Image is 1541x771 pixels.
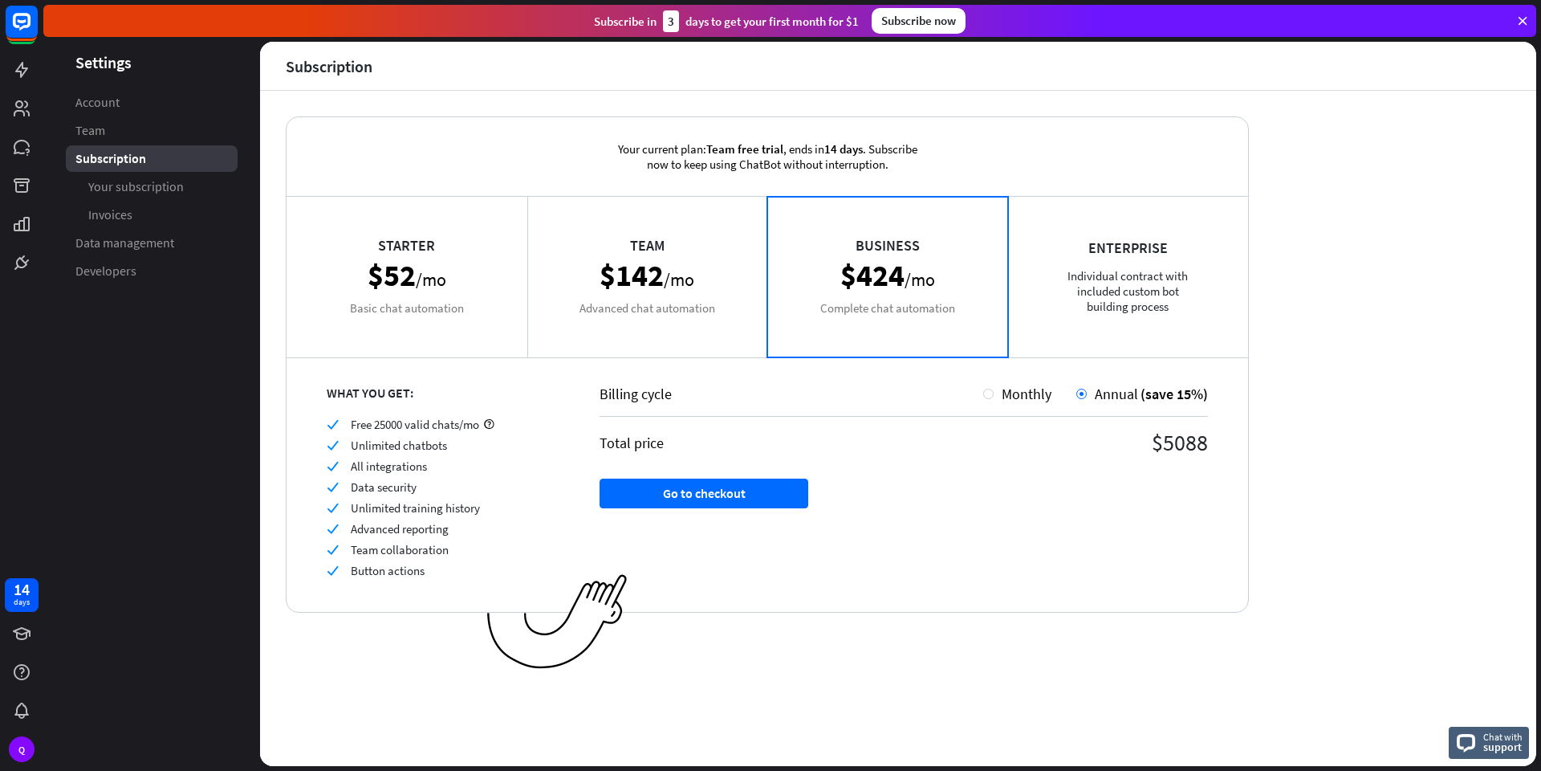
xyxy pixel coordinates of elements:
[1095,385,1138,403] span: Annual
[351,438,447,453] span: Unlimited chatbots
[9,736,35,762] div: Q
[88,206,132,223] span: Invoices
[66,117,238,144] a: Team
[600,385,983,403] div: Billing cycle
[706,141,783,157] span: Team free trial
[594,10,859,32] div: Subscribe in days to get your first month for $1
[327,481,339,493] i: check
[1483,729,1523,744] span: Chat with
[75,235,174,251] span: Data management
[600,479,808,508] button: Go to checkout
[286,57,372,75] div: Subscription
[75,122,105,139] span: Team
[88,178,184,195] span: Your subscription
[327,523,339,535] i: check
[66,89,238,116] a: Account
[66,230,238,256] a: Data management
[1483,740,1523,754] span: support
[824,141,863,157] span: 14 days
[75,150,146,167] span: Subscription
[66,202,238,228] a: Invoices
[5,578,39,612] a: 14 days
[43,51,260,73] header: Settings
[327,418,339,430] i: check
[327,565,339,577] i: check
[14,597,30,608] div: days
[904,428,1208,457] div: $5088
[66,258,238,284] a: Developers
[351,417,479,432] span: Free 25000 valid chats/mo
[663,10,679,32] div: 3
[351,542,449,557] span: Team collaboration
[327,502,339,514] i: check
[327,460,339,472] i: check
[75,94,120,111] span: Account
[327,385,559,401] div: WHAT YOU GET:
[351,563,425,578] span: Button actions
[327,544,339,556] i: check
[75,263,136,279] span: Developers
[1002,385,1051,403] span: Monthly
[487,574,628,670] img: ec979a0a656117aaf919.png
[13,6,61,55] button: Open LiveChat chat widget
[872,8,966,34] div: Subscribe now
[351,459,427,474] span: All integrations
[14,582,30,597] div: 14
[351,479,417,495] span: Data security
[600,434,904,452] div: Total price
[351,521,449,536] span: Advanced reporting
[351,500,480,516] span: Unlimited training history
[595,117,940,196] div: Your current plan: , ends in . Subscribe now to keep using ChatBot without interruption.
[1141,385,1208,403] span: (save 15%)
[66,173,238,200] a: Your subscription
[327,439,339,451] i: check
